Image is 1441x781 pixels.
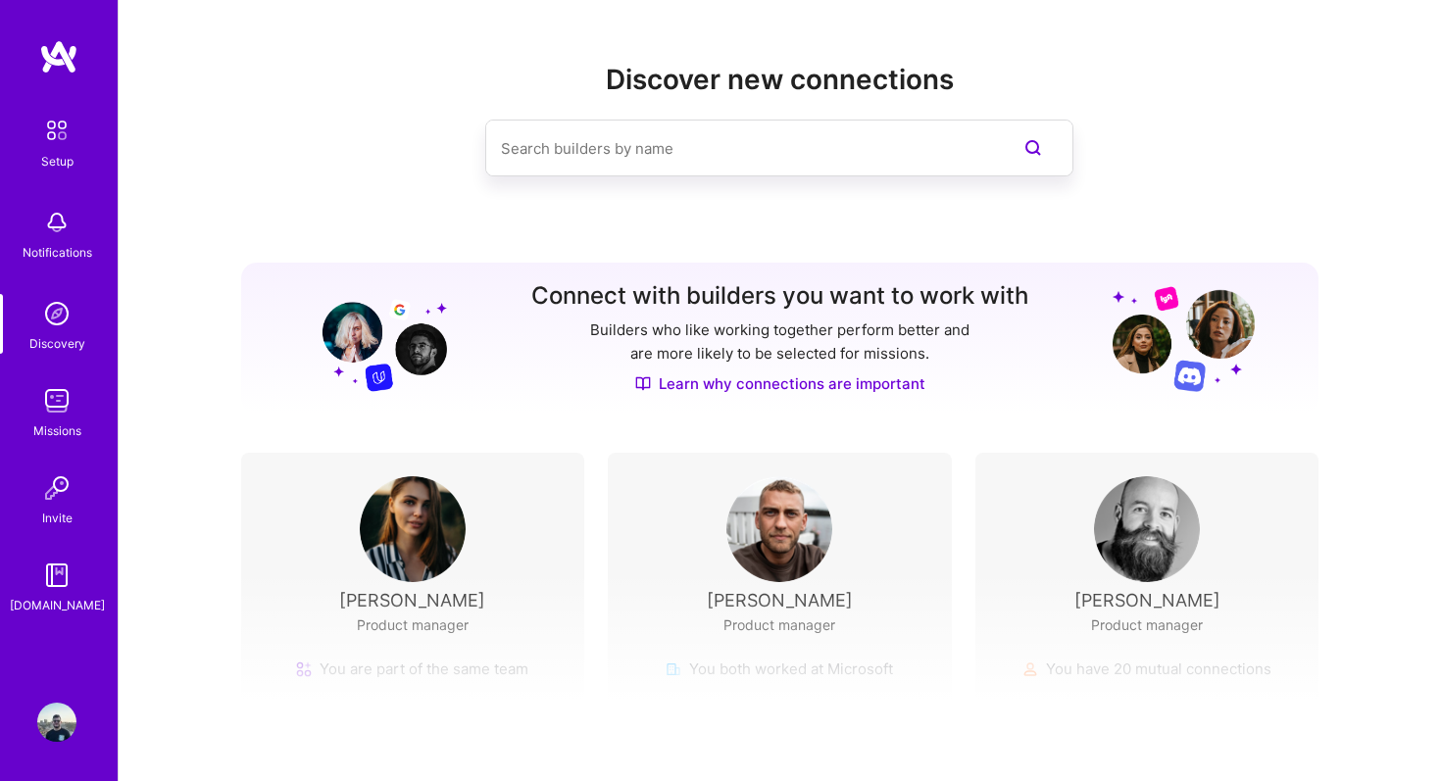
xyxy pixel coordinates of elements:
div: Notifications [23,242,92,263]
input: Search builders by name [501,123,979,173]
i: icon SearchPurple [1021,136,1045,160]
img: User Avatar [37,703,76,742]
img: Discover [635,375,651,392]
img: setup [36,110,77,151]
img: bell [37,203,76,242]
img: Grow your network [305,284,447,392]
h2: Discover new connections [241,64,1319,96]
img: discovery [37,294,76,333]
div: Invite [42,508,73,528]
img: Grow your network [1113,285,1255,392]
img: User Avatar [1094,476,1200,582]
a: Learn why connections are important [635,373,925,394]
p: Builders who like working together perform better and are more likely to be selected for missions. [586,318,973,366]
img: User Avatar [726,476,832,582]
img: User Avatar [360,476,466,582]
img: guide book [37,556,76,595]
a: User Avatar [32,703,81,742]
img: Invite [37,468,76,508]
h3: Connect with builders you want to work with [531,282,1028,311]
img: logo [39,39,78,74]
div: [DOMAIN_NAME] [10,595,105,615]
div: Missions [33,420,81,441]
div: Discovery [29,333,85,354]
div: Setup [41,151,74,171]
img: teamwork [37,381,76,420]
